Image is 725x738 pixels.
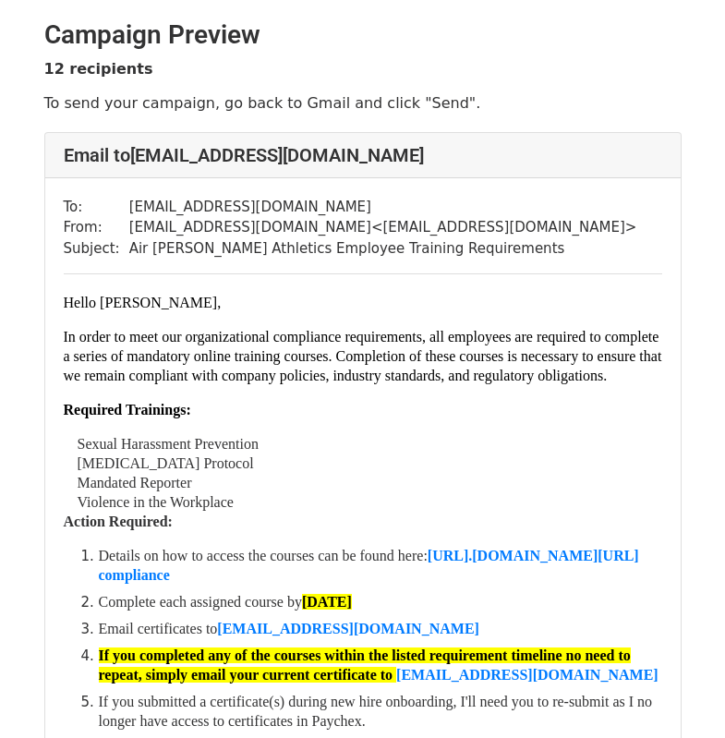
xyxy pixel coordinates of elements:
[99,594,352,610] font: Complete each assigned course by
[396,667,659,683] a: [EMAIL_ADDRESS][DOMAIN_NAME]
[78,475,192,490] font: Mandated Reporter
[99,647,631,683] b: If you completed any of the courses within the listed requirement timeline no need to repeat, sim...
[99,548,639,583] font: Details on how to access the courses can be found here:
[64,402,191,417] font: Required Trainings:
[64,144,662,166] h4: Email to [EMAIL_ADDRESS][DOMAIN_NAME]
[129,217,637,238] td: [EMAIL_ADDRESS][DOMAIN_NAME] < [EMAIL_ADDRESS][DOMAIN_NAME] >
[64,295,222,310] font: Hello [PERSON_NAME],
[64,217,129,238] td: From:
[129,197,637,218] td: [EMAIL_ADDRESS][DOMAIN_NAME]
[64,329,662,383] font: In order to meet our organizational compliance requirements, all employees are required to comple...
[99,548,639,583] a: [URL].[DOMAIN_NAME][URL]compliance
[99,694,653,729] font: If you submitted a certificate(s) during new hire onboarding, I'll need you to re-submit as I no ...
[129,238,637,260] td: Air [PERSON_NAME] Athletics Employee Training Requirements
[302,594,352,610] font: [DATE]
[64,514,173,529] font: Action Required:
[44,60,153,78] strong: 12 recipients
[64,238,129,260] td: Subject:
[99,621,479,636] font: Email certificates to
[78,436,259,452] font: Sexual Harassment Prevention
[64,197,129,218] td: To:
[78,455,254,471] font: [MEDICAL_DATA] Protocol
[44,19,682,51] h2: Campaign Preview
[44,93,682,113] p: To send your campaign, go back to Gmail and click "Send".
[78,494,234,510] font: Violence in the Workplace
[217,621,479,636] a: [EMAIL_ADDRESS][DOMAIN_NAME]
